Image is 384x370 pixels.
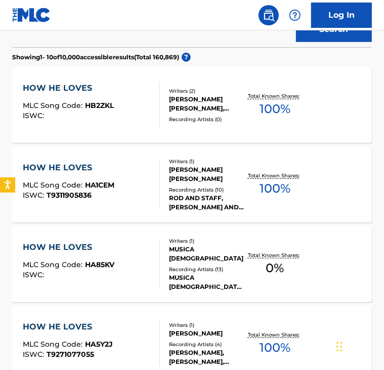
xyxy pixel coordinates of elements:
iframe: Chat Widget [333,321,384,370]
div: HOW HE LOVES [23,162,114,174]
div: HOW HE LOVES [23,321,113,333]
a: Log In [311,3,372,28]
span: ISWC : [23,270,47,279]
div: Recording Artists ( 0 ) [169,116,245,123]
span: T9311905836 [47,191,92,200]
span: 100 % [260,339,290,357]
p: Showing 1 - 10 of 10,000 accessible results (Total 160,869 ) [12,53,179,62]
span: HA5Y2J [85,340,113,349]
span: MLC Song Code : [23,101,85,110]
span: T9271077055 [47,350,94,359]
span: HA85KV [85,260,114,269]
span: 0 % [266,259,284,277]
div: Writers ( 1 ) [169,237,245,245]
a: Public Search [259,5,279,25]
div: Recording Artists ( 13 ) [169,266,245,273]
div: MUSICA [DEMOGRAPHIC_DATA] [169,245,245,263]
span: MLC Song Code : [23,340,85,349]
p: Total Known Shares: [248,251,302,259]
div: [PERSON_NAME] [PERSON_NAME], [PERSON_NAME] [169,95,245,113]
div: [PERSON_NAME] [169,329,245,338]
span: ISWC : [23,111,47,120]
div: Recording Artists ( 4 ) [169,341,245,348]
img: search [263,9,275,21]
div: Recording Artists ( 10 ) [169,186,245,194]
span: ISWC : [23,191,47,200]
span: HB2ZKL [85,101,114,110]
div: Writers ( 1 ) [169,321,245,329]
div: Writers ( 1 ) [169,158,245,165]
span: ISWC : [23,350,47,359]
a: HOW HE LOVESMLC Song Code:HB2ZKLISWC:Writers (2)[PERSON_NAME] [PERSON_NAME], [PERSON_NAME]Recordi... [12,67,372,143]
span: 100 % [260,100,290,118]
div: [PERSON_NAME], [PERSON_NAME], [PERSON_NAME], [PERSON_NAME] [169,348,245,366]
span: MLC Song Code : [23,260,85,269]
span: HA1CEM [85,180,114,190]
a: HOW HE LOVESMLC Song Code:HA1CEMISWC:T9311905836Writers (1)[PERSON_NAME] [PERSON_NAME]Recording A... [12,146,372,223]
img: help [289,9,301,21]
p: Total Known Shares: [248,92,302,100]
span: 100 % [260,179,290,198]
div: ROD AND STAFF, [PERSON_NAME] AND STAFF, [PERSON_NAME] AND [PERSON_NAME], [PERSON_NAME] AND STAFF,... [169,194,245,212]
div: HOW HE LOVES [23,241,114,253]
div: Writers ( 2 ) [169,87,245,95]
a: HOW HE LOVESMLC Song Code:HA85KVISWC:Writers (1)MUSICA [DEMOGRAPHIC_DATA]Recording Artists (13)MU... [12,226,372,302]
img: MLC Logo [12,8,51,22]
div: [PERSON_NAME] [PERSON_NAME] [169,165,245,183]
div: MUSICA [DEMOGRAPHIC_DATA], MUSICA [DEMOGRAPHIC_DATA], MUSICA [DEMOGRAPHIC_DATA], MUSICA [DEMOGRAP... [169,273,245,291]
div: HOW HE LOVES [23,82,114,94]
div: Drag [336,331,343,362]
div: Help [285,5,305,25]
p: Total Known Shares: [248,331,302,339]
span: MLC Song Code : [23,180,85,190]
span: ? [182,53,191,62]
p: Total Known Shares: [248,172,302,179]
